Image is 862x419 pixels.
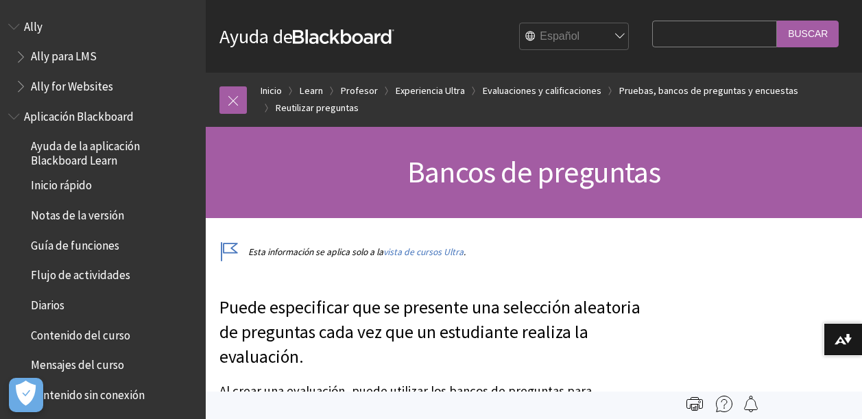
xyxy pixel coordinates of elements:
[31,324,130,342] span: Contenido del curso
[219,246,645,259] p: Esta información se aplica solo a la .
[686,396,703,412] img: Print
[24,105,134,123] span: Aplicación Blackboard
[341,82,378,99] a: Profesor
[261,82,282,99] a: Inicio
[219,24,394,49] a: Ayuda deBlackboard
[407,153,660,191] span: Bancos de preguntas
[383,246,464,258] a: vista de cursos Ultra
[219,382,645,418] p: Al crear una evaluación, puede utilizar los bancos de preguntas para garantizar que cada estudian...
[31,45,97,64] span: Ally para LMS
[716,396,732,412] img: More help
[293,29,394,44] strong: Blackboard
[300,82,323,99] a: Learn
[31,383,145,402] span: Contenido sin conexión
[276,99,359,117] a: Reutilizar preguntas
[31,174,92,193] span: Inicio rápido
[31,234,119,252] span: Guía de funciones
[483,82,601,99] a: Evaluaciones y calificaciones
[31,204,124,222] span: Notas de la versión
[619,82,798,99] a: Pruebas, bancos de preguntas y encuestas
[31,75,113,93] span: Ally for Websites
[219,296,645,369] p: Puede especificar que se presente una selección aleatoria de preguntas cada vez que un estudiante...
[777,21,839,47] input: Buscar
[8,15,197,98] nav: Book outline for Anthology Ally Help
[9,378,43,412] button: Abrir preferencias
[31,294,64,312] span: Diarios
[24,15,43,34] span: Ally
[743,396,759,412] img: Follow this page
[520,23,630,51] select: Site Language Selector
[31,135,196,167] span: Ayuda de la aplicación Blackboard Learn
[31,264,130,283] span: Flujo de actividades
[396,82,465,99] a: Experiencia Ultra
[31,354,124,372] span: Mensajes del curso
